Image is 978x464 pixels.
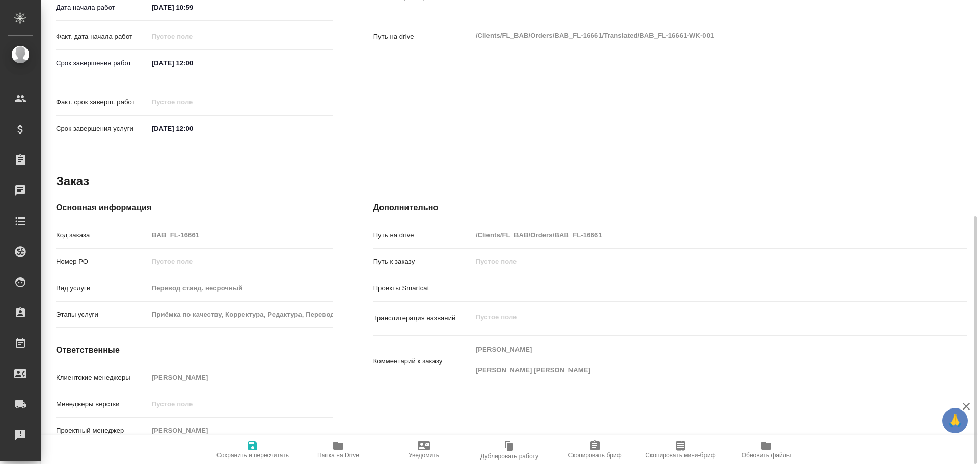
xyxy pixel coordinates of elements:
[148,281,333,295] input: Пустое поле
[472,254,917,269] input: Пустое поле
[56,58,148,68] p: Срок завершения работ
[148,254,333,269] input: Пустое поле
[56,310,148,320] p: Этапы услуги
[148,423,333,438] input: Пустое поле
[148,397,333,412] input: Пустое поле
[56,230,148,240] p: Код заказа
[56,257,148,267] p: Номер РО
[56,426,148,436] p: Проектный менеджер
[472,228,917,242] input: Пустое поле
[56,3,148,13] p: Дата начала работ
[381,435,467,464] button: Уведомить
[295,435,381,464] button: Папка на Drive
[56,32,148,42] p: Факт. дата начала работ
[568,452,621,459] span: Скопировать бриф
[373,313,472,323] p: Транслитерация названий
[373,356,472,366] p: Комментарий к заказу
[56,202,333,214] h4: Основная информация
[472,27,917,44] textarea: /Clients/FL_BAB/Orders/BAB_FL-16661/Translated/BAB_FL-16661-WK-001
[148,95,237,110] input: Пустое поле
[373,283,472,293] p: Проекты Smartcat
[638,435,723,464] button: Скопировать мини-бриф
[56,399,148,410] p: Менеджеры верстки
[56,173,89,189] h2: Заказ
[723,435,809,464] button: Обновить файлы
[942,408,968,433] button: 🙏
[148,56,237,70] input: ✎ Введи что-нибудь
[56,373,148,383] p: Клиентские менеджеры
[409,452,439,459] span: Уведомить
[317,452,359,459] span: Папка на Drive
[148,29,237,44] input: Пустое поле
[216,452,289,459] span: Сохранить и пересчитать
[148,121,237,136] input: ✎ Введи что-нибудь
[946,410,964,431] span: 🙏
[742,452,791,459] span: Обновить файлы
[148,307,333,322] input: Пустое поле
[210,435,295,464] button: Сохранить и пересчитать
[148,370,333,385] input: Пустое поле
[373,257,472,267] p: Путь к заказу
[467,435,552,464] button: Дублировать работу
[373,230,472,240] p: Путь на drive
[56,283,148,293] p: Вид услуги
[56,97,148,107] p: Факт. срок заверш. работ
[645,452,715,459] span: Скопировать мини-бриф
[373,202,967,214] h4: Дополнительно
[56,124,148,134] p: Срок завершения услуги
[148,228,333,242] input: Пустое поле
[56,344,333,357] h4: Ответственные
[552,435,638,464] button: Скопировать бриф
[480,453,538,460] span: Дублировать работу
[472,341,917,379] textarea: [PERSON_NAME] [PERSON_NAME] [PERSON_NAME]
[373,32,472,42] p: Путь на drive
